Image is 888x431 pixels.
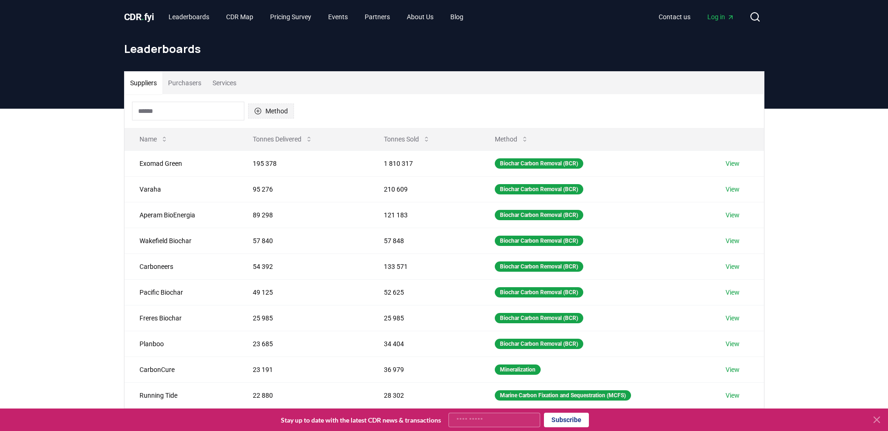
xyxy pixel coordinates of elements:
a: About Us [399,8,441,25]
td: Planboo [125,331,238,357]
td: Pacific Biochar [125,279,238,305]
div: Biochar Carbon Removal (BCR) [495,236,583,246]
td: 195 378 [238,150,368,176]
a: CDR.fyi [124,10,154,23]
td: 52 625 [369,279,480,305]
div: Biochar Carbon Removal (BCR) [495,184,583,194]
div: Biochar Carbon Removal (BCR) [495,261,583,272]
td: Exomad Green [125,150,238,176]
a: Pricing Survey [263,8,319,25]
div: Mineralization [495,364,541,375]
td: 57 840 [238,228,368,253]
td: CarbonCure [125,357,238,382]
a: CDR Map [219,8,261,25]
h1: Leaderboards [124,41,764,56]
span: CDR fyi [124,11,154,22]
button: Name [132,130,176,149]
td: 54 392 [238,253,368,279]
td: 23 685 [238,331,368,357]
td: 133 571 [369,253,480,279]
div: Biochar Carbon Removal (BCR) [495,339,583,349]
button: Tonnes Delivered [245,130,320,149]
td: 25 985 [369,305,480,331]
a: View [726,313,740,323]
td: 95 276 [238,176,368,202]
button: Method [487,130,536,149]
a: Partners [357,8,397,25]
button: Services [207,72,242,94]
div: Marine Carbon Fixation and Sequestration (MCFS) [495,390,631,401]
td: 121 183 [369,202,480,228]
a: View [726,159,740,168]
a: View [726,210,740,220]
a: Events [321,8,355,25]
div: Biochar Carbon Removal (BCR) [495,210,583,220]
a: View [726,236,740,245]
button: Tonnes Sold [376,130,438,149]
td: 22 880 [238,382,368,408]
td: 1 810 317 [369,150,480,176]
span: Log in [707,12,734,22]
a: Contact us [651,8,698,25]
a: View [726,185,740,194]
td: 210 609 [369,176,480,202]
td: Carboneers [125,253,238,279]
td: Wakefield Biochar [125,228,238,253]
button: Purchasers [162,72,207,94]
td: 34 404 [369,331,480,357]
div: Biochar Carbon Removal (BCR) [495,158,583,169]
td: 89 298 [238,202,368,228]
td: 23 191 [238,357,368,382]
td: Freres Biochar [125,305,238,331]
td: Varaha [125,176,238,202]
td: Aperam BioEnergia [125,202,238,228]
a: Log in [700,8,742,25]
a: View [726,391,740,400]
td: 25 985 [238,305,368,331]
nav: Main [161,8,471,25]
a: View [726,339,740,349]
td: Running Tide [125,382,238,408]
a: View [726,365,740,374]
div: Biochar Carbon Removal (BCR) [495,313,583,323]
td: 57 848 [369,228,480,253]
a: Blog [443,8,471,25]
td: 28 302 [369,382,480,408]
div: Biochar Carbon Removal (BCR) [495,287,583,297]
td: 36 979 [369,357,480,382]
button: Suppliers [125,72,162,94]
a: View [726,262,740,271]
nav: Main [651,8,742,25]
td: 49 125 [238,279,368,305]
span: . [141,11,144,22]
a: Leaderboards [161,8,217,25]
a: View [726,288,740,297]
button: Method [248,104,294,119]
